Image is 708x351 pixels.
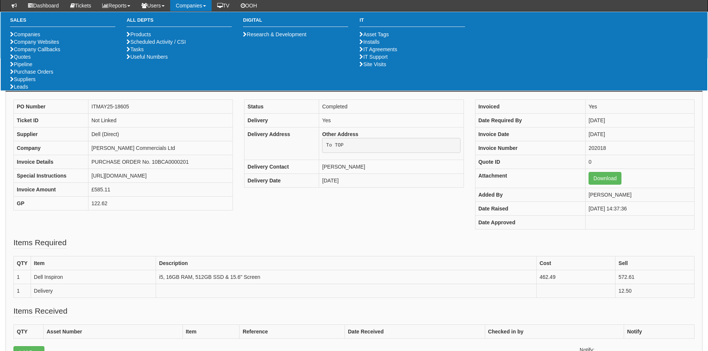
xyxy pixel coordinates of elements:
[319,160,464,173] td: [PERSON_NAME]
[10,61,32,67] a: Pipeline
[475,202,585,216] th: Date Raised
[536,270,615,284] td: 462.49
[88,197,233,210] td: 122.62
[88,114,233,127] td: Not Linked
[359,18,465,27] h3: IT
[14,100,88,114] th: PO Number
[44,325,183,339] th: Asset Number
[14,256,31,270] th: QTY
[10,84,28,90] a: Leads
[14,270,31,284] td: 1
[615,284,695,298] td: 12.50
[31,256,156,270] th: Item
[244,100,319,114] th: Status
[14,197,88,210] th: GP
[10,31,40,37] a: Companies
[156,270,536,284] td: i5, 16GB RAM, 512GB SSD & 15.6" Screen
[10,46,60,52] a: Company Callbacks
[183,325,240,339] th: Item
[31,284,156,298] td: Delivery
[127,39,186,45] a: Scheduled Activity / CSI
[244,127,319,160] th: Delivery Address
[475,169,585,188] th: Attachment
[10,69,53,75] a: Purchase Orders
[586,188,695,202] td: [PERSON_NAME]
[244,173,319,187] th: Delivery Date
[322,138,460,153] pre: To TOP
[10,18,115,27] h3: Sales
[14,114,88,127] th: Ticket ID
[475,216,585,230] th: Date Approved
[475,141,585,155] th: Invoice Number
[475,188,585,202] th: Added By
[88,127,233,141] td: Dell (Direct)
[88,183,233,197] td: £585.11
[31,270,156,284] td: Dell Inspiron
[485,325,624,339] th: Checked in by
[14,169,88,183] th: Special Instructions
[586,141,695,155] td: 202018
[359,31,389,37] a: Asset Tags
[586,155,695,169] td: 0
[88,169,233,183] td: [URL][DOMAIN_NAME]
[624,325,695,339] th: Notify
[127,46,144,52] a: Tasks
[127,18,232,27] h3: All Depts
[14,155,88,169] th: Invoice Details
[615,270,695,284] td: 572.61
[475,155,585,169] th: Quote ID
[14,183,88,197] th: Invoice Amount
[10,54,31,60] a: Quotes
[586,114,695,127] td: [DATE]
[586,202,695,216] td: [DATE] 14:37:36
[359,61,386,67] a: Site Visits
[359,39,380,45] a: Installs
[359,46,397,52] a: IT Agreements
[359,54,387,60] a: IT Support
[88,141,233,155] td: [PERSON_NAME] Commercials Ltd
[244,160,319,173] th: Delivery Contact
[13,305,68,317] legend: Items Received
[243,18,348,27] h3: Digital
[10,76,35,82] a: Suppliers
[13,237,66,249] legend: Items Required
[615,256,695,270] th: Sell
[14,127,88,141] th: Supplier
[14,325,44,339] th: QTY
[14,284,31,298] td: 1
[319,173,464,187] td: [DATE]
[475,100,585,114] th: Invoiced
[536,256,615,270] th: Cost
[586,127,695,141] td: [DATE]
[475,114,585,127] th: Date Required By
[243,31,306,37] a: Research & Development
[127,54,168,60] a: Useful Numbers
[14,141,88,155] th: Company
[322,131,358,137] b: Other Address
[244,114,319,127] th: Delivery
[127,31,151,37] a: Products
[10,39,59,45] a: Company Websites
[156,256,536,270] th: Description
[319,100,464,114] td: Completed
[586,100,695,114] td: Yes
[345,325,485,339] th: Date Received
[240,325,345,339] th: Reference
[589,172,621,185] a: Download
[475,127,585,141] th: Invoice Date
[88,155,233,169] td: PURCHASE ORDER No. 10BCA0000201
[319,114,464,127] td: Yes
[88,100,233,114] td: ITMAY25-18605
